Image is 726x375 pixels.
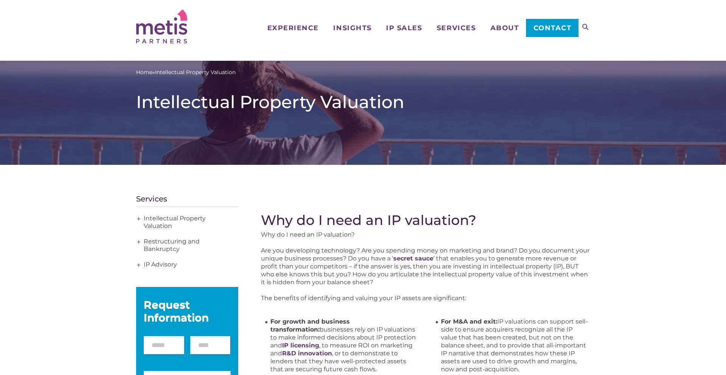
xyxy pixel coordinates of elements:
span: Services [437,25,476,31]
p: The benefits of identifying and valuing your IP assets are significant: [261,294,590,302]
p: Are you developing technology? Are you spending money on marketing and brand? Do you document you... [261,246,590,286]
img: Metis Partners [136,9,187,43]
span: Insights [333,25,371,31]
a: IP licensing [282,342,319,349]
a: secret sauce [393,255,433,262]
a: Intellectual Property Valuation [136,211,238,234]
span: About [490,25,519,31]
li: IP valuations can support sell-side to ensure acquirers recognize all the IP value that has been ... [441,318,590,373]
span: » [136,68,236,76]
div: Request Information [144,298,231,324]
h2: Why do I need an IP valuation? [261,212,590,228]
a: Contact [526,19,579,37]
span: IP Sales [386,25,422,31]
a: Home [136,68,152,76]
p: Why do I need an IP valuation? [261,231,590,239]
a: Restructuring and Bankruptcy [136,234,238,257]
a: IP Advisory [136,257,238,273]
strong: For growth and business transformation: [270,318,350,333]
h4: Services [136,195,238,207]
li: businesses rely on IP valuations to make informed decisions about IP protection and , to measure ... [270,318,419,373]
span: Experience [267,25,319,31]
span: + [135,211,143,226]
strong: For M&A and exit: [441,318,497,325]
span: + [135,257,143,273]
span: Contact [534,25,572,31]
h1: Intellectual Property Valuation [136,91,590,113]
span: Intellectual Property Valuation [155,68,236,76]
span: + [135,234,143,249]
a: R&D innovation [282,350,332,357]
